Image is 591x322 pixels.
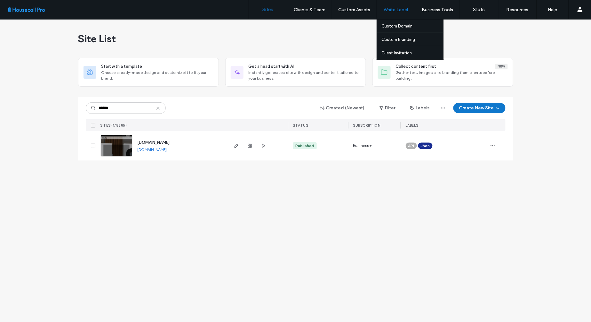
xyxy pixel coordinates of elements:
div: New [495,64,508,69]
a: Custom Domain [382,20,443,33]
span: API [408,143,414,149]
span: SUBSCRIPTION [353,123,380,128]
button: Created (Newest) [315,103,371,113]
span: Business+ [353,143,372,149]
span: Collect content first [396,63,436,70]
span: Jhon [421,143,430,149]
span: STATUS [293,123,308,128]
a: Client Invitation [382,46,443,59]
label: Clients & Team [294,7,325,12]
a: [DOMAIN_NAME] [138,147,167,152]
span: Choose a ready-made design and customize it to fit your brand. [101,70,213,81]
span: Help [14,4,28,10]
span: Start with a template [101,63,142,70]
div: Start with a templateChoose a ready-made design and customize it to fit your brand. [78,58,219,87]
div: Collect content firstNewGather text, images, and branding from clients before building. [372,58,513,87]
label: Client Invitation [382,51,412,55]
button: Labels [404,103,435,113]
div: Get a head start with AIInstantly generate a site with design and content tailored to your business. [225,58,366,87]
a: Custom Branding [382,33,443,46]
span: Get a head start with AI [249,63,294,70]
label: Stats [473,7,485,12]
span: Instantly generate a site with design and content tailored to your business. [249,70,361,81]
label: Sites [263,7,274,12]
a: [DOMAIN_NAME] [138,140,170,145]
span: Gather text, images, and branding from clients before building. [396,70,508,81]
label: Custom Branding [382,37,415,42]
label: Resources [507,7,529,12]
span: SITES (1/5585) [100,123,127,128]
label: Business Tools [422,7,453,12]
label: Custom Domain [382,24,413,28]
div: Published [296,143,314,149]
span: Site List [78,32,116,45]
span: LABELS [406,123,419,128]
label: Custom Assets [339,7,371,12]
label: Help [548,7,558,12]
label: White Label [384,7,408,12]
button: Filter [373,103,402,113]
button: Create New Site [453,103,506,113]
